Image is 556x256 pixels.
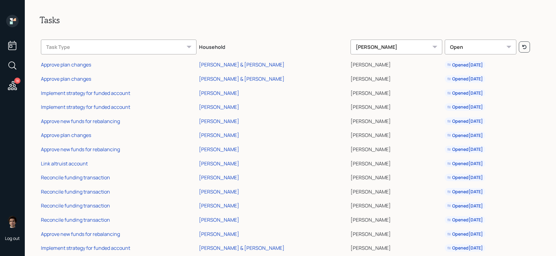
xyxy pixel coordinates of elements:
[447,76,483,82] div: Opened [DATE]
[447,62,483,68] div: Opened [DATE]
[447,146,483,152] div: Opened [DATE]
[14,78,20,84] div: 18
[349,141,443,156] td: [PERSON_NAME]
[199,61,285,68] div: [PERSON_NAME] & [PERSON_NAME]
[447,90,483,96] div: Opened [DATE]
[349,99,443,113] td: [PERSON_NAME]
[199,160,239,167] div: [PERSON_NAME]
[41,90,130,96] div: Implement strategy for funded account
[349,57,443,71] td: [PERSON_NAME]
[41,118,120,125] div: Approve new funds for rebalancing
[41,174,110,181] div: Reconcile funding transaction
[447,118,483,124] div: Opened [DATE]
[199,75,285,82] div: [PERSON_NAME] & [PERSON_NAME]
[349,198,443,212] td: [PERSON_NAME]
[349,156,443,170] td: [PERSON_NAME]
[447,104,483,110] div: Opened [DATE]
[199,174,239,181] div: [PERSON_NAME]
[41,104,130,110] div: Implement strategy for funded account
[41,75,91,82] div: Approve plan changes
[349,169,443,184] td: [PERSON_NAME]
[445,40,517,54] div: Open
[447,231,483,237] div: Opened [DATE]
[199,104,239,110] div: [PERSON_NAME]
[349,184,443,198] td: [PERSON_NAME]
[199,188,239,195] div: [PERSON_NAME]
[41,132,91,139] div: Approve plan changes
[349,113,443,127] td: [PERSON_NAME]
[41,231,120,237] div: Approve new funds for rebalancing
[40,15,541,25] h2: Tasks
[41,216,110,223] div: Reconcile funding transaction
[447,174,483,181] div: Opened [DATE]
[198,35,349,57] th: Household
[349,85,443,99] td: [PERSON_NAME]
[41,160,88,167] div: Link altruist account
[199,202,239,209] div: [PERSON_NAME]
[199,216,239,223] div: [PERSON_NAME]
[41,61,91,68] div: Approve plan changes
[447,132,483,139] div: Opened [DATE]
[447,245,483,251] div: Opened [DATE]
[447,217,483,223] div: Opened [DATE]
[6,215,19,228] img: harrison-schaefer-headshot-2.png
[41,202,110,209] div: Reconcile funding transaction
[447,189,483,195] div: Opened [DATE]
[199,118,239,125] div: [PERSON_NAME]
[349,226,443,240] td: [PERSON_NAME]
[41,146,120,153] div: Approve new funds for rebalancing
[199,231,239,237] div: [PERSON_NAME]
[199,90,239,96] div: [PERSON_NAME]
[199,132,239,139] div: [PERSON_NAME]
[199,245,285,251] div: [PERSON_NAME] & [PERSON_NAME]
[5,235,20,241] div: Log out
[41,188,110,195] div: Reconcile funding transaction
[447,203,483,209] div: Opened [DATE]
[351,40,442,54] div: [PERSON_NAME]
[199,146,239,153] div: [PERSON_NAME]
[41,40,196,54] div: Task Type
[349,212,443,226] td: [PERSON_NAME]
[349,71,443,85] td: [PERSON_NAME]
[41,245,130,251] div: Implement strategy for funded account
[349,127,443,142] td: [PERSON_NAME]
[447,160,483,167] div: Opened [DATE]
[349,240,443,254] td: [PERSON_NAME]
